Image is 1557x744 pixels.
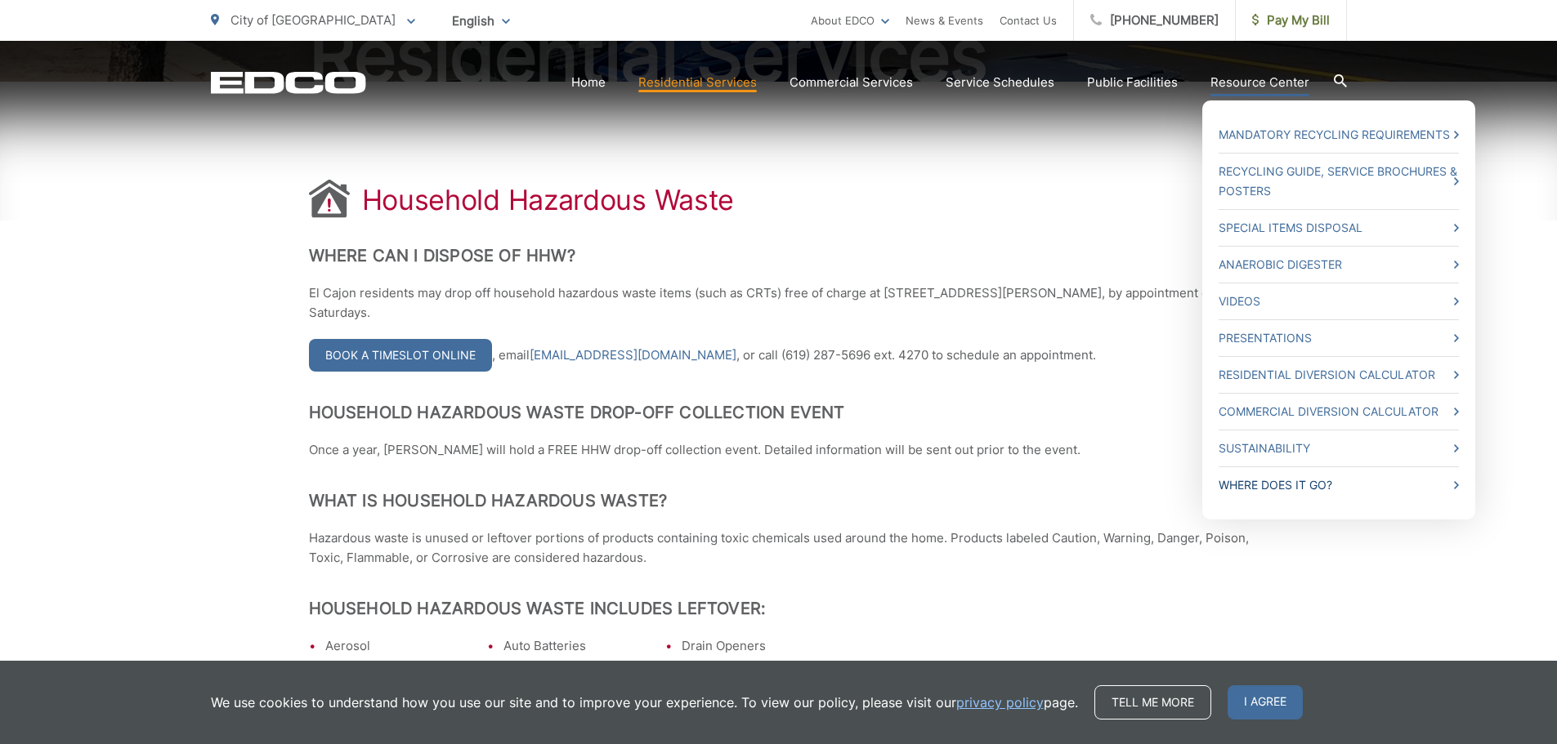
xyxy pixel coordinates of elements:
[309,339,1249,372] p: , email , or call (619) 287-5696 ext. 4270 to schedule an appointment.
[503,636,641,656] li: Auto Batteries
[1219,292,1459,311] a: Videos
[1219,328,1459,348] a: Presentations
[440,7,522,35] span: English
[946,73,1054,92] a: Service Schedules
[1228,685,1303,719] span: I agree
[362,184,735,216] h1: Household Hazardous Waste
[1219,475,1459,495] a: Where Does it Go?
[211,71,366,94] a: EDCD logo. Return to the homepage.
[325,636,463,656] li: Aerosol
[638,73,757,92] a: Residential Services
[309,339,492,372] a: Book a Timeslot Online
[1000,11,1057,30] a: Contact Us
[811,11,889,30] a: About EDCO
[309,599,1249,618] h2: Household Hazardous Waste Includes Leftover:
[309,246,1249,265] h2: Where Can I Dispose of HHW?
[571,73,606,92] a: Home
[1219,439,1459,458] a: Sustainability
[790,73,913,92] a: Commercial Services
[1219,365,1459,385] a: Residential Diversion Calculator
[1094,685,1211,719] a: Tell me more
[1219,162,1459,201] a: Recycling Guide, Service Brochures & Posters
[956,693,1044,712] a: privacy policy
[1219,125,1459,145] a: Mandatory Recycling Requirements
[211,693,1078,712] p: We use cookies to understand how you use our site and to improve your experience. To view our pol...
[1210,73,1309,92] a: Resource Center
[1219,402,1459,421] a: Commercial Diversion Calculator
[1219,218,1459,238] a: Special Items Disposal
[309,528,1249,568] p: Hazardous waste is unused or leftover portions of products containing toxic chemicals used around...
[309,403,1249,422] h2: Household Hazardous Waste Drop-Off Collection Event
[906,11,983,30] a: News & Events
[1252,11,1330,30] span: Pay My Bill
[530,345,736,365] a: [EMAIL_ADDRESS][DOMAIN_NAME]
[309,283,1249,323] p: El Cajon residents may drop off household hazardous waste items (such as CRTs) free of charge at ...
[309,440,1249,460] p: Once a year, [PERSON_NAME] will hold a FREE HHW drop-off collection event. Detailed information w...
[1219,255,1459,274] a: Anaerobic Digester
[682,636,819,656] li: Drain Openers
[1087,73,1178,92] a: Public Facilities
[230,12,396,28] span: City of [GEOGRAPHIC_DATA]
[309,491,1249,510] h2: What is Household Hazardous Waste?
